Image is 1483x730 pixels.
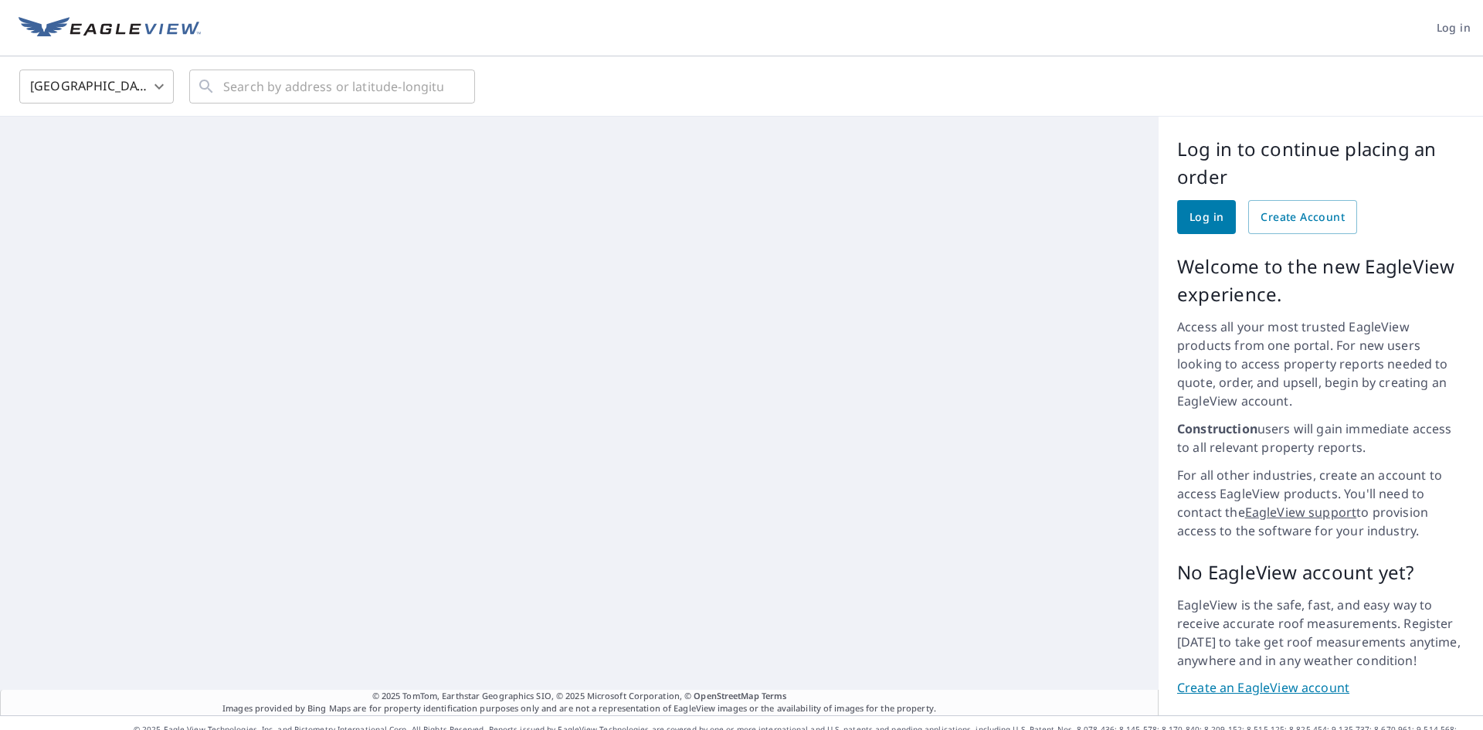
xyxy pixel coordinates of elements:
[1437,19,1471,38] span: Log in
[1177,419,1464,457] p: users will gain immediate access to all relevant property reports.
[1177,135,1464,191] p: Log in to continue placing an order
[1261,208,1345,227] span: Create Account
[1177,253,1464,308] p: Welcome to the new EagleView experience.
[1177,466,1464,540] p: For all other industries, create an account to access EagleView products. You'll need to contact ...
[1177,420,1257,437] strong: Construction
[1177,596,1464,670] p: EagleView is the safe, fast, and easy way to receive accurate roof measurements. Register [DATE] ...
[762,690,787,701] a: Terms
[1189,208,1223,227] span: Log in
[19,17,201,40] img: EV Logo
[19,65,174,108] div: [GEOGRAPHIC_DATA]
[223,65,443,108] input: Search by address or latitude-longitude
[1177,679,1464,697] a: Create an EagleView account
[1245,504,1357,521] a: EagleView support
[694,690,758,701] a: OpenStreetMap
[1177,317,1464,410] p: Access all your most trusted EagleView products from one portal. For new users looking to access ...
[372,690,787,703] span: © 2025 TomTom, Earthstar Geographics SIO, © 2025 Microsoft Corporation, ©
[1177,559,1464,586] p: No EagleView account yet?
[1177,200,1236,234] a: Log in
[1248,200,1357,234] a: Create Account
